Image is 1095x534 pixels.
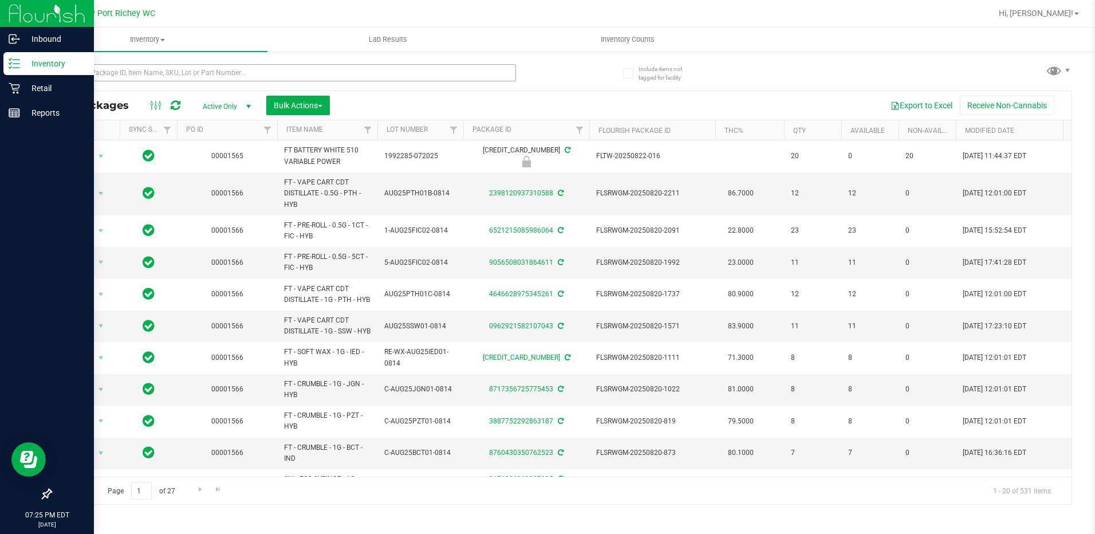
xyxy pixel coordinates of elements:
p: 07:25 PM EDT [5,510,89,520]
a: Go to the last page [210,482,227,497]
a: Qty [793,127,806,135]
span: select [94,286,108,303]
a: 9056508031864611 [489,258,553,266]
span: Sync from Compliance System [556,417,564,425]
span: RE-WX-AUG25IED01-0814 [384,347,456,368]
span: SW - FSO SYRINGE - 1G - IND [284,474,371,496]
input: Search Package ID, Item Name, SKU, Lot or Part Number... [50,64,516,81]
a: Package ID [472,125,511,133]
span: New Port Richey WC [78,9,155,18]
span: FT - VAPE CART CDT DISTILLATE - 1G - PTH - HYB [284,284,371,305]
span: In Sync [143,222,155,238]
a: 00001566 [211,322,243,330]
a: PO ID [186,125,203,133]
inline-svg: Inbound [9,33,20,45]
span: FLSRWGM-20250820-1737 [596,289,708,300]
span: Sync from Compliance System [556,189,564,197]
a: 3171926963387035 [489,475,553,483]
span: 8 [848,352,892,363]
iframe: Resource center [11,442,46,477]
a: Filter [570,120,589,140]
span: 5-AUG25FIC02-0814 [384,257,456,268]
span: FLSRWGM-20250820-1992 [596,257,708,268]
span: 8 [791,384,834,395]
span: select [94,382,108,398]
a: Available [850,127,885,135]
a: 4646628975345261 [489,290,553,298]
span: 20 [905,151,949,162]
span: AUG25PTH01C-0814 [384,289,456,300]
span: 12 [791,188,834,199]
span: Inventory [27,34,267,45]
span: Page of 27 [98,482,184,500]
span: 86.7000 [722,185,759,202]
a: 00001566 [211,385,243,393]
span: 23.0000 [722,254,759,271]
a: 0962921582107043 [489,322,553,330]
a: Item Name [286,125,323,133]
span: 81.0000 [722,381,759,398]
span: Bulk Actions [274,101,322,110]
a: [CREDIT_CARD_NUMBER] [483,354,560,362]
span: [DATE] 12:01:01 EDT [963,384,1026,395]
a: 00001565 [211,152,243,160]
a: Go to the next page [192,482,208,497]
span: 8 [791,416,834,427]
span: Sync from Compliance System [556,385,564,393]
span: FLSRWGM-20250820-2091 [596,225,708,236]
span: 80.1000 [722,445,759,461]
span: In Sync [143,148,155,164]
span: FLSRWGM-20250820-1111 [596,352,708,363]
span: 22.8000 [722,222,759,239]
a: Filter [359,120,377,140]
span: Hi, [PERSON_NAME]! [999,9,1073,18]
p: Inbound [20,32,89,46]
a: 6521215085986064 [489,226,553,234]
span: 1 - 20 of 531 items [984,482,1060,499]
span: In Sync [143,286,155,302]
span: 0 [905,225,949,236]
input: 1 [131,482,152,500]
span: select [94,223,108,239]
a: Lot Number [387,125,428,133]
span: 11 [848,321,892,332]
span: FT - CRUMBLE - 1G - JGN - HYB [284,379,371,400]
a: 3887752292863187 [489,417,553,425]
span: 7 [848,447,892,458]
span: 0 [905,188,949,199]
span: Sync from Compliance System [556,322,564,330]
a: 00001566 [211,417,243,425]
span: [DATE] 17:41:28 EDT [963,257,1026,268]
span: In Sync [143,350,155,366]
span: 0 [848,151,892,162]
span: [DATE] 17:23:10 EDT [963,321,1026,332]
span: Sync from Compliance System [563,146,570,154]
span: In Sync [143,413,155,429]
span: 23 [848,225,892,236]
a: Non-Available [908,127,959,135]
span: AUG25SSW01-0814 [384,321,456,332]
span: FT - CRUMBLE - 1G - PZT - HYB [284,410,371,432]
span: [DATE] 12:01:00 EDT [963,188,1026,199]
a: 8717356725775453 [489,385,553,393]
p: Inventory [20,57,89,70]
span: [DATE] 11:44:37 EDT [963,151,1026,162]
a: Flourish Package ID [598,127,671,135]
span: 0 [905,384,949,395]
span: Lab Results [353,34,423,45]
span: 20 [791,151,834,162]
span: Sync from Compliance System [556,449,564,457]
span: Sync from Compliance System [556,258,564,266]
p: Reports [20,106,89,120]
span: FLSRWGM-20250820-873 [596,447,708,458]
span: Sync from Compliance System [556,290,564,298]
span: 12 [848,289,892,300]
a: 00001566 [211,354,243,362]
a: Sync Status [129,125,173,133]
a: 00001566 [211,290,243,298]
span: FT - VAPE CART CDT DISTILLATE - 0.5G - PTH - HYB [284,177,371,210]
span: 7 [791,447,834,458]
span: FT - CRUMBLE - 1G - BCT - IND [284,442,371,464]
span: 0 [905,289,949,300]
span: FLSRWGM-20250820-1022 [596,384,708,395]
